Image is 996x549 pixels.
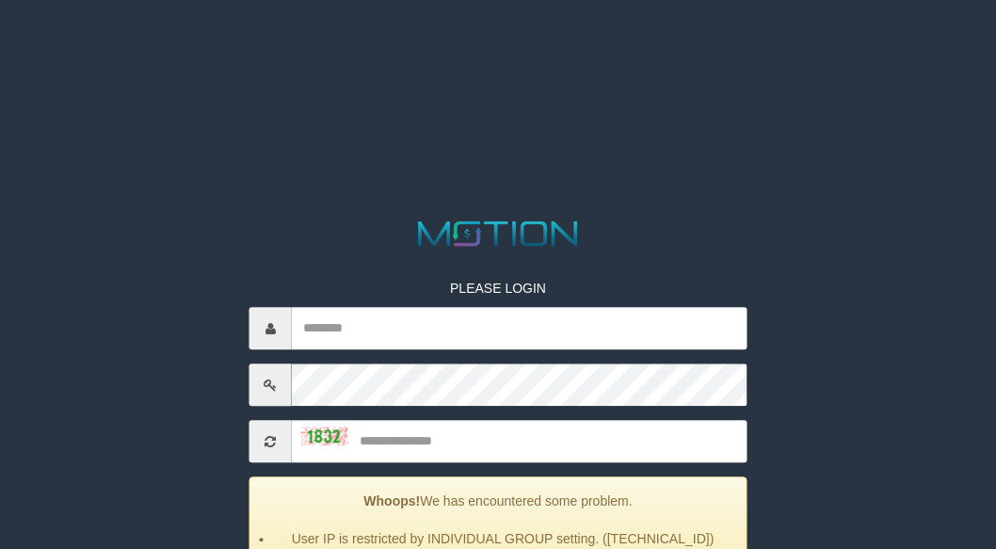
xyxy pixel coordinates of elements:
img: MOTION_logo.png [410,217,585,250]
strong: Whoops! [363,494,420,509]
p: PLEASE LOGIN [249,280,747,299]
li: User IP is restricted by INDIVIDUAL GROUP setting. ([TECHNICAL_ID]) [274,530,732,549]
img: captcha [301,427,348,445]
